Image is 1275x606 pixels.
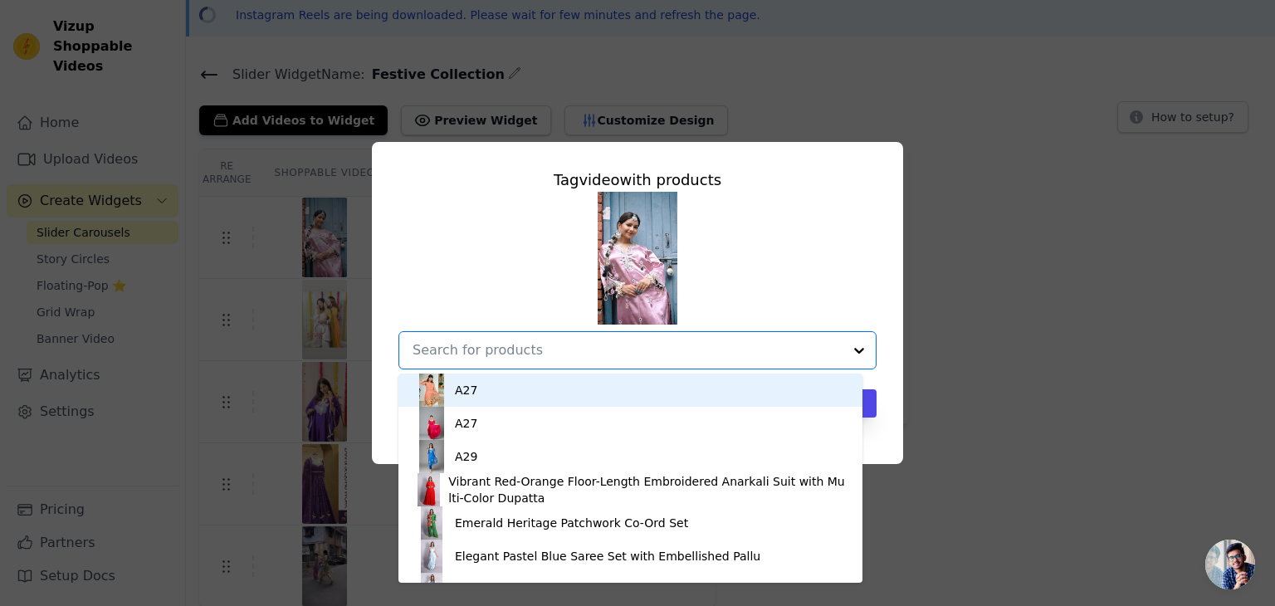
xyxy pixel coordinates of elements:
[413,340,843,360] input: Search for products
[455,448,477,465] div: A29
[455,548,760,564] div: Elegant Pastel Blue Saree Set with Embellished Pallu
[415,440,448,473] img: product thumbnail
[448,473,846,506] div: Vibrant Red-Orange Floor-Length Embroidered Anarkali Suit with Multi-Color Dupatta
[415,473,442,506] img: product thumbnail
[415,540,448,573] img: product thumbnail
[1205,540,1255,589] a: Open chat
[415,573,448,606] img: product thumbnail
[455,515,688,531] div: Emerald Heritage Patchwork Co-Ord Set
[415,407,448,440] img: product thumbnail
[455,581,758,598] div: [PERSON_NAME] Co-ord Set with Sheer White Shrug
[598,192,677,325] img: reel-preview-tejtty-uz.myshopify.com-3668581605009909956_9002333514.jpeg
[455,382,477,398] div: A27
[398,169,877,192] div: Tag video with products
[455,415,477,432] div: A27
[415,374,448,407] img: product thumbnail
[415,506,448,540] img: product thumbnail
